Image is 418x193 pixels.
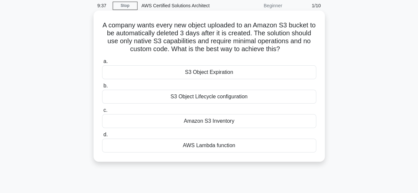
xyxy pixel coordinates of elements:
div: AWS Lambda function [102,139,316,152]
span: a. [103,58,108,64]
div: S3 Object Expiration [102,65,316,79]
span: c. [103,107,107,113]
span: d. [103,132,108,137]
a: Stop [113,2,137,10]
h5: A company wants every new object uploaded to an Amazon S3 bucket to be automatically deleted 3 da... [101,21,317,53]
div: S3 Object Lifecycle configuration [102,90,316,104]
div: Amazon S3 Inventory [102,114,316,128]
span: b. [103,83,108,88]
